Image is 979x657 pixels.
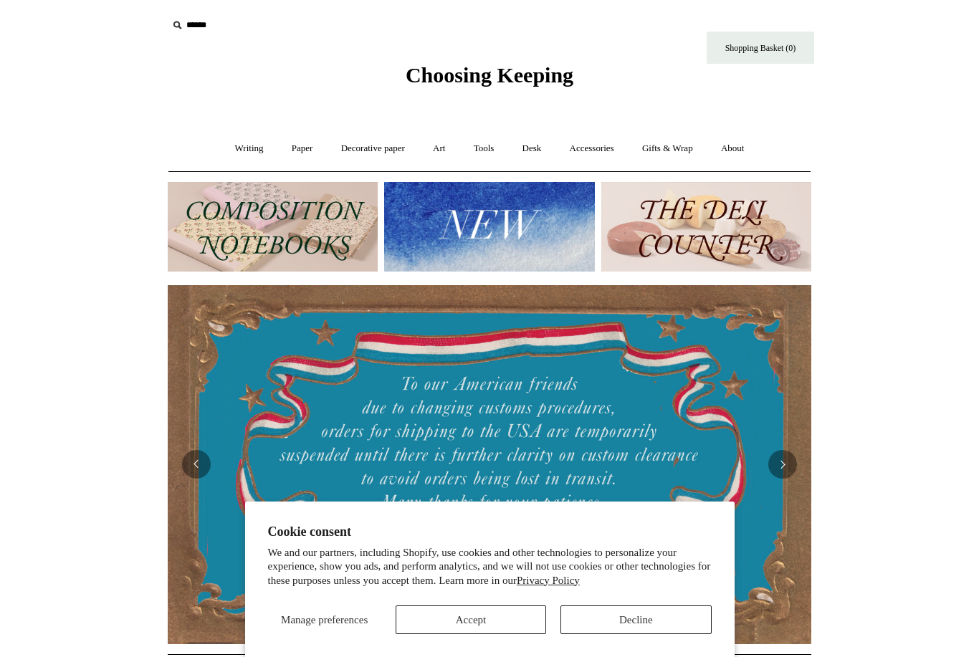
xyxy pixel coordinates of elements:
[510,130,555,168] a: Desk
[629,130,706,168] a: Gifts & Wrap
[268,605,381,634] button: Manage preferences
[396,605,546,634] button: Accept
[406,63,573,87] span: Choosing Keeping
[517,575,580,586] a: Privacy Policy
[768,450,797,479] button: Next
[384,182,594,272] img: New.jpg__PID:f73bdf93-380a-4a35-bcfe-7823039498e1
[281,614,368,625] span: Manage preferences
[406,75,573,85] a: Choosing Keeping
[279,130,326,168] a: Paper
[268,546,712,588] p: We and our partners, including Shopify, use cookies and other technologies to personalize your ex...
[222,130,277,168] a: Writing
[461,130,507,168] a: Tools
[560,605,711,634] button: Decline
[601,182,811,272] img: The Deli Counter
[420,130,458,168] a: Art
[182,450,211,479] button: Previous
[328,130,418,168] a: Decorative paper
[708,130,758,168] a: About
[557,130,627,168] a: Accessories
[168,182,378,272] img: 202302 Composition ledgers.jpg__PID:69722ee6-fa44-49dd-a067-31375e5d54ec
[268,524,712,539] h2: Cookie consent
[707,32,814,64] a: Shopping Basket (0)
[168,285,811,643] img: USA PSA .jpg__PID:33428022-6587-48b7-8b57-d7eefc91f15a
